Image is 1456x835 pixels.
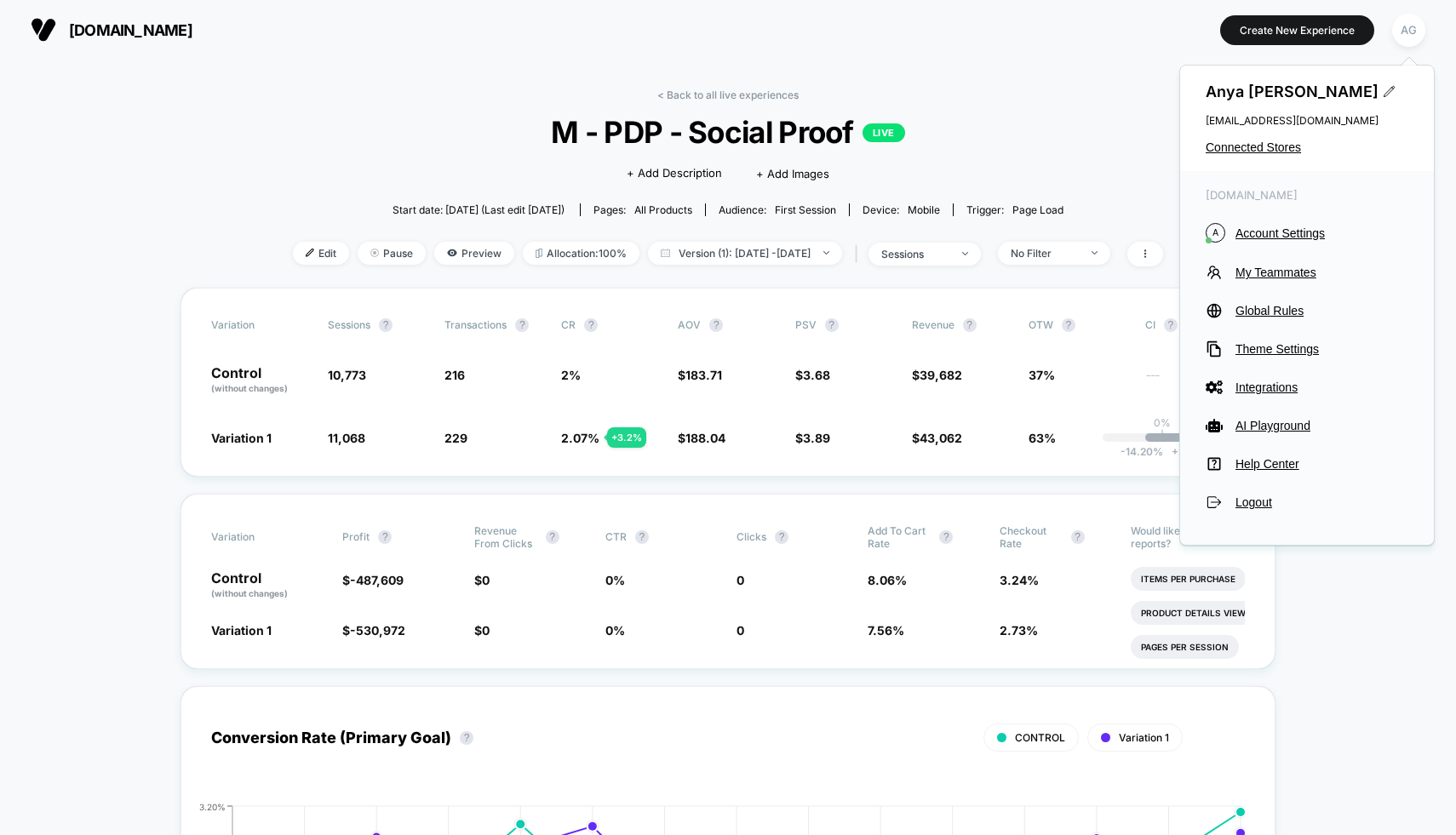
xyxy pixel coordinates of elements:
[1164,318,1178,332] button: ?
[293,242,349,265] span: Edit
[1012,203,1063,216] span: Page Load
[678,318,701,331] span: AOV
[775,530,788,544] button: ?
[803,368,830,382] span: 3.68
[1235,226,1408,240] span: Account Settings
[1235,304,1408,317] span: Global Rules
[1029,368,1055,382] span: 37%
[482,573,490,587] span: 0
[1119,731,1169,744] span: Variation 1
[460,731,473,745] button: ?
[1015,731,1065,744] span: CONTROL
[1062,318,1075,332] button: ?
[868,524,931,550] span: Add To Cart Rate
[1172,445,1178,458] span: +
[342,530,370,543] span: Profit
[211,623,272,638] span: Variation 1
[1387,13,1430,48] button: AG
[634,203,692,216] span: all products
[1206,379,1408,396] button: Integrations
[912,431,962,445] span: $
[657,89,799,101] a: < Back to all live experiences
[523,242,639,265] span: Allocation: 100%
[342,623,405,638] span: $
[1206,223,1225,243] i: A
[1131,635,1239,659] li: Pages Per Session
[546,530,559,544] button: ?
[328,368,366,382] span: 10,773
[1206,83,1408,100] span: Anya [PERSON_NAME]
[605,573,625,587] span: 0 %
[737,530,766,543] span: Clicks
[370,249,379,257] img: end
[685,368,722,382] span: 183.71
[69,21,192,39] span: [DOMAIN_NAME]
[1121,445,1163,458] span: -14.20 %
[648,242,842,265] span: Version (1): [DATE] - [DATE]
[561,318,576,331] span: CR
[966,203,1063,216] div: Trigger:
[775,203,836,216] span: First Session
[336,114,1120,150] span: M - PDP - Social Proof
[211,383,288,393] span: (without changes)
[795,318,817,331] span: PSV
[1206,114,1408,127] span: [EMAIL_ADDRESS][DOMAIN_NAME]
[685,431,725,445] span: 188.04
[474,524,537,550] span: Revenue From Clicks
[1206,494,1408,511] button: Logout
[661,249,670,257] img: calendar
[211,431,272,445] span: Variation 1
[908,203,940,216] span: mobile
[1235,457,1408,471] span: Help Center
[1092,251,1098,255] img: end
[868,623,904,638] span: 7.56 %
[605,623,625,638] span: 0 %
[1206,340,1408,357] button: Theme Settings
[1235,495,1408,509] span: Logout
[342,573,404,587] span: $
[1145,370,1245,395] span: ---
[939,530,953,544] button: ?
[849,203,953,216] span: Device:
[709,318,723,332] button: ?
[1161,429,1164,442] p: |
[593,203,692,216] div: Pages:
[1000,573,1039,587] span: 3.24 %
[379,318,393,332] button: ?
[434,242,514,265] span: Preview
[678,431,725,445] span: $
[863,123,905,142] p: LIVE
[1000,524,1063,550] span: Checkout Rate
[963,318,977,332] button: ?
[378,530,392,544] button: ?
[26,16,198,43] button: [DOMAIN_NAME]
[584,318,598,332] button: ?
[1206,302,1408,319] button: Global Rules
[306,249,314,257] img: edit
[1154,416,1171,429] p: 0%
[1011,247,1079,260] div: No Filter
[211,571,325,600] p: Control
[358,242,426,265] span: Pause
[737,573,744,587] span: 0
[1235,419,1408,432] span: AI Playground
[1206,140,1408,154] span: Connected Stores
[795,368,830,382] span: $
[350,573,404,587] span: -487,609
[444,368,465,382] span: 216
[561,431,599,445] span: 2.07 %
[350,623,405,638] span: -530,972
[737,623,744,638] span: 0
[1235,380,1408,394] span: Integrations
[31,17,56,43] img: Visually logo
[1206,223,1408,243] button: AAccount Settings
[635,530,649,544] button: ?
[1029,431,1056,445] span: 63%
[1145,318,1239,332] span: CI
[328,318,370,331] span: Sessions
[211,318,305,332] span: Variation
[474,573,490,587] span: $
[393,203,565,216] span: Start date: [DATE] (Last edit [DATE])
[1235,266,1408,279] span: My Teammates
[1220,15,1374,45] button: Create New Experience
